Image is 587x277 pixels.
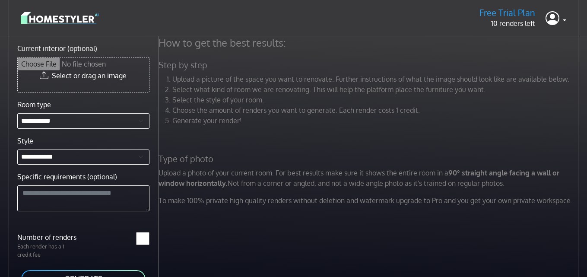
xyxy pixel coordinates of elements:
[172,84,581,95] li: Select what kind of room we are renovating. This will help the platform place the furniture you w...
[153,36,586,49] h4: How to get the best results:
[17,136,33,146] label: Style
[479,7,535,18] h5: Free Trial Plan
[172,105,581,115] li: Choose the amount of renders you want to generate. Each render costs 1 credit.
[17,99,51,110] label: Room type
[172,74,581,84] li: Upload a picture of the space you want to renovate. Further instructions of what the image should...
[172,95,581,105] li: Select the style of your room.
[17,172,117,182] label: Specific requirements (optional)
[153,168,586,188] p: Upload a photo of your current room. For best results make sure it shows the entire room in a Not...
[153,60,586,70] h5: Step by step
[153,195,586,206] p: To make 100% private high quality renders without deletion and watermark upgrade to Pro and you g...
[159,169,559,188] strong: 90° straight angle facing a wall or window horizontally.
[12,232,83,242] label: Number of renders
[153,153,586,164] h5: Type of photo
[21,10,98,25] img: logo-3de290ba35641baa71223ecac5eacb59cb85b4c7fdf211dc9aaecaaee71ea2f8.svg
[172,115,581,126] li: Generate your render!
[12,242,83,259] p: Each render has a 1 credit fee
[17,43,97,54] label: Current interior (optional)
[479,18,535,29] p: 10 renders left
